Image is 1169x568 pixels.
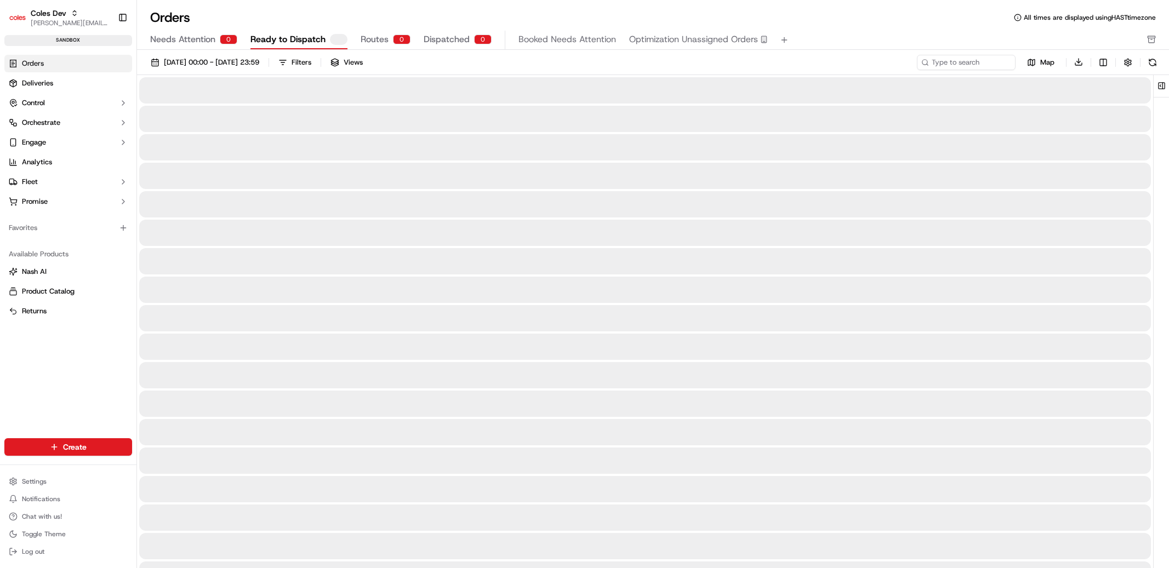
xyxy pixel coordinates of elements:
span: Engage [22,137,46,147]
a: Returns [9,306,128,316]
span: Routes [361,33,389,46]
span: Control [22,98,45,108]
button: Views [326,55,368,70]
span: Needs Attention [150,33,215,46]
button: [PERSON_NAME][EMAIL_ADDRESS][DOMAIN_NAME] [31,19,109,27]
button: [DATE] 00:00 - [DATE] 23:59 [146,55,264,70]
span: Booked Needs Attention [518,33,616,46]
a: Analytics [4,153,132,171]
button: Engage [4,134,132,151]
a: Deliveries [4,74,132,92]
button: Toggle Theme [4,526,132,542]
span: Toggle Theme [22,530,66,538]
div: Favorites [4,219,132,237]
a: Product Catalog [9,286,128,296]
button: Chat with us! [4,509,132,524]
span: Promise [22,197,48,206]
input: Type to search [917,55,1016,70]
button: Map [1020,56,1062,69]
button: Control [4,94,132,112]
button: Notifications [4,491,132,507]
h1: Orders [150,9,190,26]
div: 0 [220,35,237,44]
button: Orchestrate [4,114,132,131]
button: Create [4,438,132,456]
span: Map [1040,58,1054,67]
span: Nash AI [22,267,47,277]
span: Analytics [22,157,52,167]
span: Chat with us! [22,512,62,521]
div: Filters [292,58,311,67]
span: Orchestrate [22,118,60,128]
span: Deliveries [22,78,53,88]
span: Returns [22,306,47,316]
button: Settings [4,474,132,489]
button: Log out [4,544,132,559]
button: Returns [4,302,132,320]
button: Refresh [1145,55,1160,70]
div: 0 [393,35,410,44]
span: Log out [22,547,44,556]
span: All times are displayed using HAST timezone [1024,13,1156,22]
a: Nash AI [9,267,128,277]
button: Fleet [4,173,132,191]
span: Product Catalog [22,286,75,296]
span: Create [63,441,87,452]
button: Coles Dev [31,8,66,19]
div: sandbox [4,35,132,46]
div: Available Products [4,245,132,263]
button: Nash AI [4,263,132,280]
span: Settings [22,477,47,486]
span: Fleet [22,177,38,187]
span: Notifications [22,495,60,503]
span: [DATE] 00:00 - [DATE] 23:59 [164,58,259,67]
button: Coles DevColes Dev[PERSON_NAME][EMAIL_ADDRESS][DOMAIN_NAME] [4,4,113,31]
span: Ready to Dispatch [250,33,326,46]
button: Product Catalog [4,283,132,300]
img: Coles Dev [9,9,26,26]
div: 0 [474,35,492,44]
a: Orders [4,55,132,72]
span: Dispatched [424,33,470,46]
span: Views [344,58,363,67]
button: Promise [4,193,132,210]
span: Optimization Unassigned Orders [629,33,758,46]
span: Orders [22,59,44,68]
button: Filters [273,55,316,70]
